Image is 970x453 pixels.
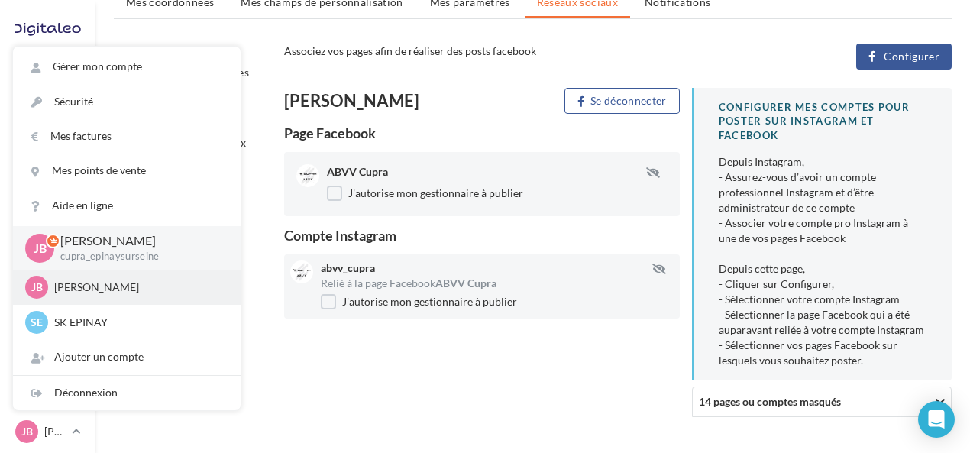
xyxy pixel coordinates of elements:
[13,189,241,223] a: Aide en ligne
[21,424,33,439] span: JB
[13,154,241,188] a: Mes points de vente
[284,126,680,140] div: Page Facebook
[13,119,241,154] a: Mes factures
[13,85,241,119] a: Sécurité
[884,50,939,63] span: Configurer
[699,396,841,409] span: 14 pages ou comptes masqués
[44,424,66,439] p: [PERSON_NAME]
[719,154,927,368] div: Depuis Instagram, - Assurez-vous d’avoir un compte professionnel Instagram et d’être administrate...
[284,44,536,57] span: Associez vos pages afin de réaliser des posts facebook
[284,228,680,242] div: Compte Instagram
[34,239,47,257] span: JB
[564,88,680,114] button: Se déconnecter
[719,100,927,143] div: CONFIGURER MES COMPTES POUR POSTER sur instagram et facebook
[327,165,388,178] span: ABVV Cupra
[60,232,216,250] p: [PERSON_NAME]
[284,92,476,109] div: [PERSON_NAME]
[13,340,241,374] div: Ajouter un compte
[31,280,43,295] span: JB
[54,280,222,295] p: [PERSON_NAME]
[60,250,216,264] p: cupra_epinaysurseine
[321,294,517,309] label: J'autorise mon gestionnaire à publier
[31,315,43,330] span: SE
[321,276,674,291] div: Relié à la page Facebook
[918,401,955,438] div: Open Intercom Messenger
[12,417,83,446] a: JB [PERSON_NAME]
[321,261,375,274] span: abvv_cupra
[13,376,241,410] div: Déconnexion
[54,315,222,330] p: SK EPINAY
[856,44,952,70] button: Configurer
[13,50,241,84] a: Gérer mon compte
[435,277,496,290] span: ABVV Cupra
[327,186,523,201] label: J'autorise mon gestionnaire à publier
